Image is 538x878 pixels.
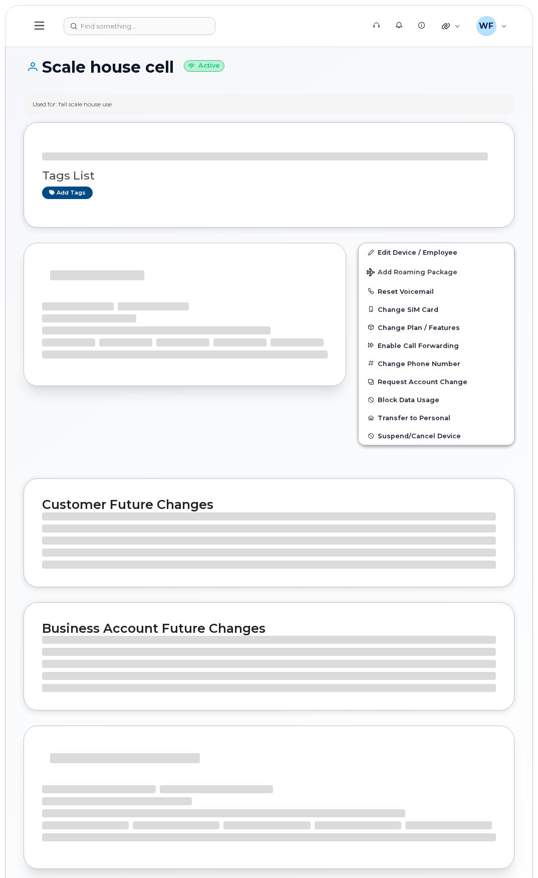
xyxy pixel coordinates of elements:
[359,427,514,445] button: Suspend/Cancel Device
[359,336,514,355] button: Enable Call Forwarding
[359,282,514,300] button: Reset Voicemail
[42,187,93,199] a: Add tags
[359,391,514,409] button: Block Data Usage
[378,432,461,440] span: Suspend/Cancel Device
[24,58,514,76] h1: Scale house cell
[359,409,514,427] button: Transfer to Personal
[359,243,514,261] a: Edit Device / Employee
[359,261,514,282] button: Add Roaming Package
[359,355,514,373] button: Change Phone Number
[359,373,514,391] button: Request Account Change
[42,169,496,182] h3: Tags List
[33,100,112,108] div: Used for: fall scale house use
[42,497,496,512] h2: Customer Future Changes
[367,268,457,278] span: Add Roaming Package
[184,60,224,72] small: Active
[42,621,496,636] h2: Business Account Future Changes
[359,300,514,318] button: Change SIM Card
[359,318,514,336] button: Change Plan / Features
[378,341,459,349] span: Enable Call Forwarding
[378,323,460,331] span: Change Plan / Features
